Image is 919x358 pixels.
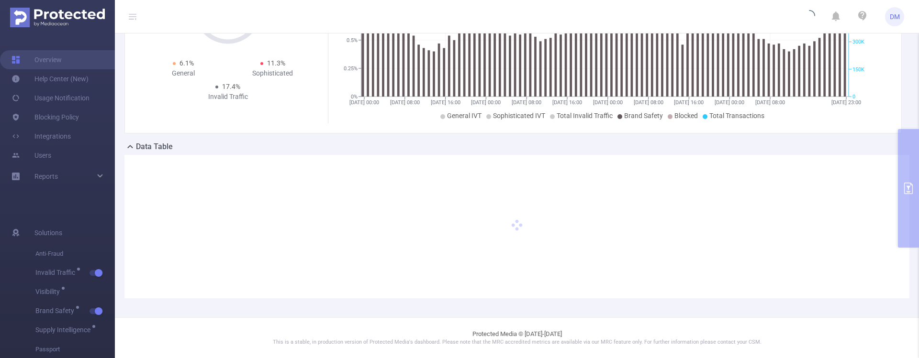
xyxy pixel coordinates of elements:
[447,112,482,119] span: General IVT
[593,99,622,106] tspan: [DATE] 00:00
[11,127,71,146] a: Integrations
[35,326,94,333] span: Supply Intelligence
[179,59,194,67] span: 6.1%
[11,69,89,88] a: Help Center (New)
[852,39,864,45] tspan: 300K
[11,50,62,69] a: Overview
[34,167,58,186] a: Reports
[624,112,663,119] span: Brand Safety
[136,141,173,152] h2: Data Table
[852,94,855,100] tspan: 0
[633,99,663,106] tspan: [DATE] 08:00
[35,307,78,314] span: Brand Safety
[890,7,900,26] span: DM
[267,59,285,67] span: 11.3%
[138,68,228,78] div: General
[35,288,63,295] span: Visibility
[183,92,273,102] div: Invalid Traffic
[10,8,105,27] img: Protected Media
[34,223,62,242] span: Solutions
[228,68,317,78] div: Sophisticated
[674,112,698,119] span: Blocked
[349,99,379,106] tspan: [DATE] 00:00
[755,99,785,106] tspan: [DATE] 08:00
[11,88,90,108] a: Usage Notification
[674,99,704,106] tspan: [DATE] 16:00
[471,99,501,106] tspan: [DATE] 00:00
[715,99,744,106] tspan: [DATE] 00:00
[11,108,79,127] a: Blocking Policy
[11,146,51,165] a: Users
[804,10,815,23] i: icon: loading
[351,94,358,100] tspan: 0%
[222,83,240,90] span: 17.4%
[831,99,861,106] tspan: [DATE] 23:00
[390,99,419,106] tspan: [DATE] 08:00
[115,317,919,358] footer: Protected Media © [DATE]-[DATE]
[493,112,545,119] span: Sophisticated IVT
[430,99,460,106] tspan: [DATE] 16:00
[139,338,895,347] p: This is a stable, in production version of Protected Media's dashboard. Please note that the MRC ...
[709,112,764,119] span: Total Transactions
[512,99,541,106] tspan: [DATE] 08:00
[35,269,78,276] span: Invalid Traffic
[552,99,582,106] tspan: [DATE] 16:00
[344,65,358,72] tspan: 0.25%
[347,37,358,43] tspan: 0.5%
[852,66,864,73] tspan: 150K
[35,244,115,263] span: Anti-Fraud
[557,112,613,119] span: Total Invalid Traffic
[34,173,58,180] span: Reports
